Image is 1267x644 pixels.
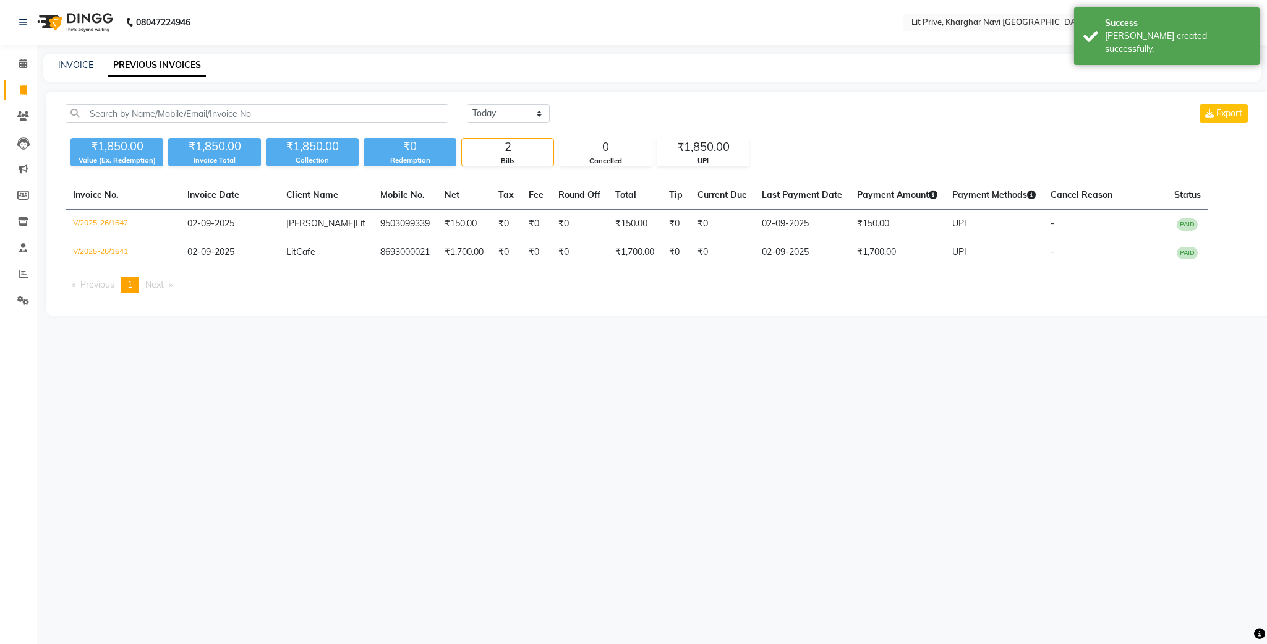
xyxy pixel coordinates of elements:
span: Payment Methods [952,189,1036,200]
span: 02-09-2025 [187,218,234,229]
div: 0 [560,139,651,156]
span: Status [1174,189,1201,200]
div: Bill created successfully. [1105,30,1250,56]
span: Invoice No. [73,189,119,200]
span: Invoice Date [187,189,239,200]
div: Redemption [364,155,456,166]
span: PAID [1177,247,1198,259]
td: V/2025-26/1641 [66,238,180,267]
td: ₹0 [690,210,754,239]
span: Fee [529,189,544,200]
div: Success [1105,17,1250,30]
td: ₹150.00 [608,210,662,239]
td: ₹0 [551,210,608,239]
span: Round Off [558,189,600,200]
span: 1 [127,279,132,290]
div: UPI [657,156,749,166]
span: PAID [1177,218,1198,231]
a: INVOICE [58,59,93,71]
td: ₹150.00 [437,210,491,239]
span: 02-09-2025 [187,246,234,257]
span: Payment Amount [857,189,937,200]
span: Tip [669,189,683,200]
td: ₹0 [662,210,690,239]
span: Next [145,279,164,290]
td: V/2025-26/1642 [66,210,180,239]
div: 2 [462,139,553,156]
td: 8693000021 [373,238,437,267]
span: Cancel Reason [1051,189,1112,200]
td: ₹0 [551,238,608,267]
div: ₹1,850.00 [657,139,749,156]
div: ₹1,850.00 [70,138,163,155]
td: ₹0 [662,238,690,267]
td: 9503099339 [373,210,437,239]
span: Last Payment Date [762,189,842,200]
div: ₹1,850.00 [266,138,359,155]
span: Previous [80,279,114,290]
span: Mobile No. [380,189,425,200]
td: ₹0 [491,238,521,267]
div: Bills [462,156,553,166]
span: UPI [952,246,966,257]
td: ₹150.00 [850,210,945,239]
td: 02-09-2025 [754,238,850,267]
span: - [1051,218,1054,229]
span: Client Name [286,189,338,200]
td: ₹1,700.00 [850,238,945,267]
img: logo [32,5,116,40]
div: ₹1,850.00 [168,138,261,155]
td: ₹0 [521,210,551,239]
div: Invoice Total [168,155,261,166]
span: Net [445,189,459,200]
td: ₹1,700.00 [437,238,491,267]
td: 02-09-2025 [754,210,850,239]
span: - [1051,246,1054,257]
span: UPI [952,218,966,229]
nav: Pagination [66,277,1250,293]
div: Cancelled [560,156,651,166]
td: ₹0 [491,210,521,239]
span: Current Due [697,189,747,200]
div: Value (Ex. Redemption) [70,155,163,166]
div: Collection [266,155,359,166]
span: Cafe [296,246,315,257]
input: Search by Name/Mobile/Email/Invoice No [66,104,448,123]
td: ₹0 [521,238,551,267]
span: Lit [356,218,365,229]
td: ₹0 [690,238,754,267]
span: [PERSON_NAME] [286,218,356,229]
span: Total [615,189,636,200]
span: Tax [498,189,514,200]
a: PREVIOUS INVOICES [108,54,206,77]
span: Lit [286,246,296,257]
button: Export [1200,104,1248,123]
div: ₹0 [364,138,456,155]
b: 08047224946 [136,5,190,40]
span: Export [1216,108,1242,119]
td: ₹1,700.00 [608,238,662,267]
